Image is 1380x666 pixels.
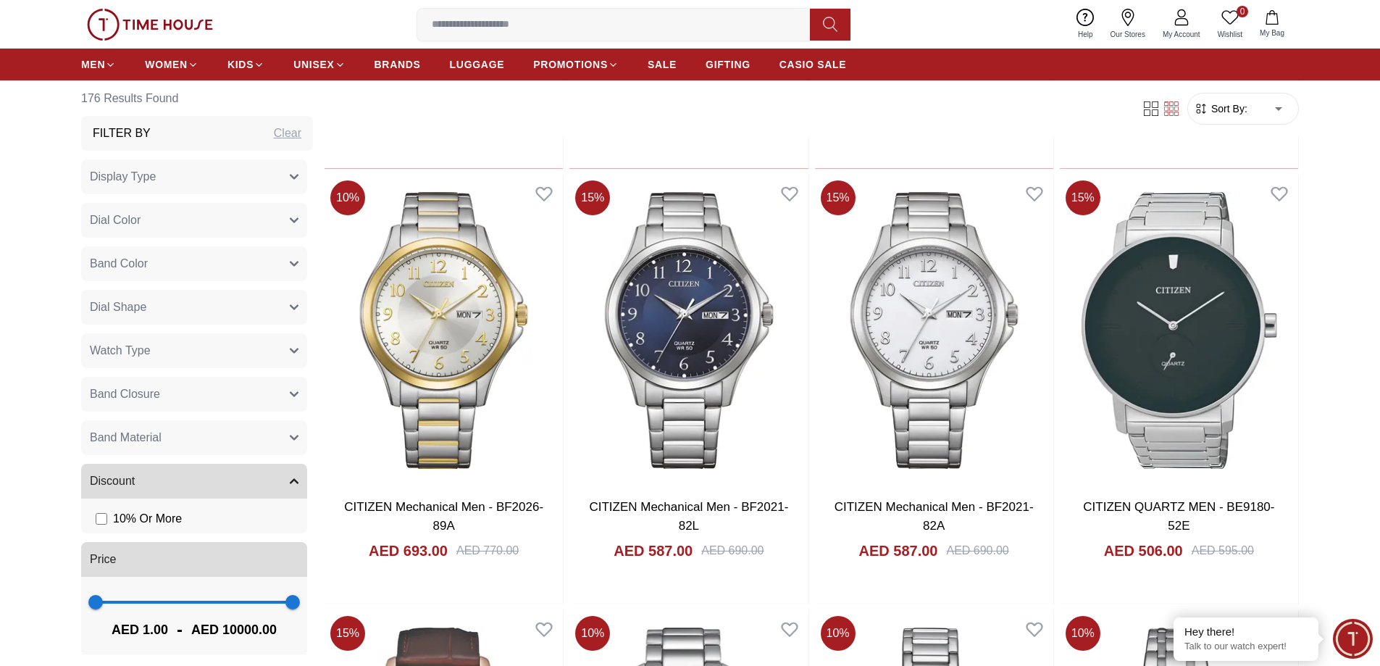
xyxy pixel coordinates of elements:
[1157,29,1206,40] span: My Account
[227,57,254,72] span: KIDS
[533,57,608,72] span: PROMOTIONS
[369,541,448,561] h4: AED 693.00
[330,180,365,215] span: 10 %
[1209,6,1251,43] a: 0Wishlist
[81,420,307,455] button: Band Material
[1072,29,1099,40] span: Help
[706,51,750,78] a: GIFTING
[1237,6,1248,17] span: 0
[779,51,847,78] a: CASIO SALE
[90,551,116,568] span: Price
[90,255,148,272] span: Band Color
[90,473,135,490] span: Discount
[90,429,162,446] span: Band Material
[1066,180,1100,215] span: 15 %
[821,616,856,651] span: 10 %
[859,541,938,561] h4: AED 587.00
[1060,175,1298,486] img: CITIZEN QUARTZ MEN - BE9180-52E
[90,342,151,359] span: Watch Type
[779,57,847,72] span: CASIO SALE
[112,620,168,640] span: AED 1.00
[1192,542,1254,559] div: AED 595.00
[575,180,610,215] span: 15 %
[90,299,146,316] span: Dial Shape
[90,386,160,403] span: Band Closure
[191,620,277,640] span: AED 10000.00
[1184,625,1308,639] div: Hey there!
[450,51,505,78] a: LUGGAGE
[701,542,764,559] div: AED 690.00
[81,542,307,577] button: Price
[1105,29,1151,40] span: Our Stores
[293,57,334,72] span: UNISEX
[1194,101,1247,116] button: Sort By:
[113,510,182,528] span: 10 % Or More
[145,57,188,72] span: WOMEN
[81,464,307,499] button: Discount
[375,57,421,72] span: BRANDS
[815,175,1053,486] img: CITIZEN Mechanical Men - BF2021-82A
[614,541,693,561] h4: AED 587.00
[648,51,677,78] a: SALE
[81,333,307,368] button: Watch Type
[330,616,365,651] span: 15 %
[81,377,307,412] button: Band Closure
[81,57,105,72] span: MEN
[81,246,307,281] button: Band Color
[93,125,151,142] h3: Filter By
[1083,500,1274,533] a: CITIZEN QUARTZ MEN - BE9180-52E
[821,180,856,215] span: 15 %
[706,57,750,72] span: GIFTING
[87,9,213,41] img: ...
[81,51,116,78] a: MEN
[168,618,191,641] span: -
[81,159,307,194] button: Display Type
[81,290,307,325] button: Dial Shape
[456,542,519,559] div: AED 770.00
[81,203,307,238] button: Dial Color
[1069,6,1102,43] a: Help
[293,51,345,78] a: UNISEX
[569,175,808,486] img: CITIZEN Mechanical Men - BF2021-82L
[575,616,610,651] span: 10 %
[648,57,677,72] span: SALE
[227,51,264,78] a: KIDS
[1254,28,1290,38] span: My Bag
[1212,29,1248,40] span: Wishlist
[90,168,156,186] span: Display Type
[81,81,313,116] h6: 176 Results Found
[325,175,563,486] img: CITIZEN Mechanical Men - BF2026-89A
[145,51,198,78] a: WOMEN
[1104,541,1183,561] h4: AED 506.00
[375,51,421,78] a: BRANDS
[589,500,788,533] a: CITIZEN Mechanical Men - BF2021-82L
[1066,616,1100,651] span: 10 %
[1251,7,1293,41] button: My Bag
[274,125,301,142] div: Clear
[835,500,1034,533] a: CITIZEN Mechanical Men - BF2021-82A
[1184,641,1308,653] p: Talk to our watch expert!
[450,57,505,72] span: LUGGAGE
[533,51,619,78] a: PROMOTIONS
[1208,101,1247,116] span: Sort By:
[96,513,107,525] input: 10% Or More
[946,542,1008,559] div: AED 690.00
[1333,619,1373,659] div: Chat Widget
[1102,6,1154,43] a: Our Stores
[90,212,141,229] span: Dial Color
[344,500,543,533] a: CITIZEN Mechanical Men - BF2026-89A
